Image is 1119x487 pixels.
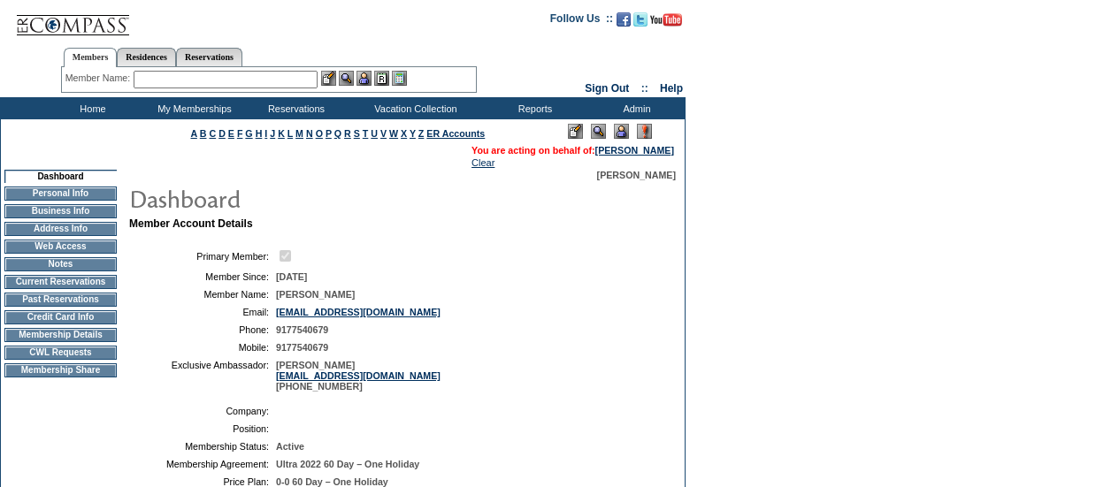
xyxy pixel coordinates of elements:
span: Active [276,441,304,452]
a: V [380,128,387,139]
td: Membership Agreement: [136,459,269,469]
td: Reservations [243,97,345,119]
img: Impersonate [614,124,629,139]
td: Email: [136,307,269,317]
a: P [326,128,332,139]
a: S [354,128,360,139]
a: K [278,128,285,139]
td: Business Info [4,204,117,218]
a: Subscribe to our YouTube Channel [650,18,682,28]
a: E [228,128,234,139]
a: R [344,128,351,139]
img: b_edit.gif [321,71,336,86]
a: ER Accounts [426,128,485,139]
a: Clear [471,157,494,168]
td: Position: [136,423,269,434]
a: T [363,128,369,139]
div: Member Name: [65,71,134,86]
a: O [316,128,323,139]
b: Member Account Details [129,217,253,230]
td: Member Since: [136,271,269,282]
a: Q [334,128,341,139]
img: View [339,71,354,86]
img: Become our fan on Facebook [617,12,631,27]
span: :: [641,82,648,95]
td: Price Plan: [136,476,269,487]
td: Web Access [4,240,117,254]
td: Membership Details [4,328,117,342]
a: [EMAIL_ADDRESS][DOMAIN_NAME] [276,370,441,381]
td: Member Name: [136,289,269,300]
a: L [287,128,293,139]
a: [PERSON_NAME] [595,145,674,156]
img: Follow us on Twitter [633,12,648,27]
a: X [401,128,407,139]
td: Exclusive Ambassador: [136,360,269,392]
td: Credit Card Info [4,310,117,324]
td: Notes [4,257,117,271]
span: Ultra 2022 60 Day – One Holiday [276,459,419,469]
a: Help [660,82,683,95]
a: C [209,128,216,139]
a: I [264,128,267,139]
img: Edit Mode [568,124,583,139]
img: Reservations [374,71,389,86]
a: M [295,128,303,139]
td: Admin [584,97,686,119]
a: G [245,128,252,139]
td: Personal Info [4,186,117,201]
a: U [371,128,378,139]
td: Reports [482,97,584,119]
a: Members [64,48,118,67]
td: Phone: [136,324,269,335]
a: Sign Out [585,82,629,95]
td: Current Reservations [4,275,117,289]
a: Reservations [176,48,242,66]
a: [EMAIL_ADDRESS][DOMAIN_NAME] [276,307,441,317]
td: Past Reservations [4,293,117,307]
a: Follow us on Twitter [633,18,648,28]
td: Address Info [4,222,117,236]
img: b_calculator.gif [392,71,407,86]
span: [DATE] [276,271,307,282]
td: Membership Share [4,363,117,377]
td: Company: [136,406,269,416]
td: Home [40,97,142,119]
span: 0-0 60 Day – One Holiday [276,476,388,487]
span: [PERSON_NAME] [597,170,676,180]
td: My Memberships [142,97,243,119]
td: Membership Status: [136,441,269,452]
a: Residences [117,48,176,66]
td: Vacation Collection [345,97,482,119]
td: Dashboard [4,170,117,183]
a: F [237,128,243,139]
a: D [218,128,226,139]
span: [PERSON_NAME] [276,289,355,300]
td: Primary Member: [136,247,269,264]
a: N [306,128,313,139]
a: Y [410,128,416,139]
td: Follow Us :: [550,11,613,32]
td: CWL Requests [4,346,117,360]
img: Subscribe to our YouTube Channel [650,13,682,27]
img: Log Concern/Member Elevation [637,124,652,139]
img: View Mode [591,124,606,139]
span: 9177540679 [276,342,328,353]
a: W [389,128,398,139]
span: 9177540679 [276,324,328,335]
a: A [191,128,197,139]
img: pgTtlDashboard.gif [128,180,482,216]
a: B [200,128,207,139]
a: H [256,128,263,139]
a: J [270,128,275,139]
span: You are acting on behalf of: [471,145,674,156]
td: Mobile: [136,342,269,353]
a: Become our fan on Facebook [617,18,631,28]
span: [PERSON_NAME] [PHONE_NUMBER] [276,360,441,392]
img: Impersonate [356,71,372,86]
a: Z [418,128,425,139]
